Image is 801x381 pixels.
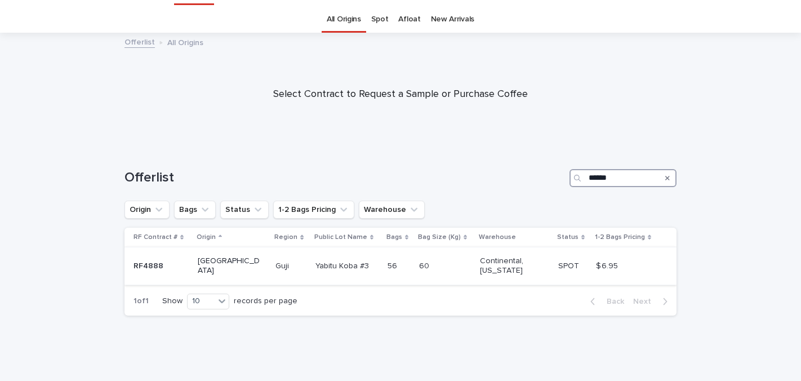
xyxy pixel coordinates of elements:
div: 10 [188,295,215,307]
h1: Offerlist [124,170,565,186]
button: Origin [124,201,170,219]
p: Region [274,231,297,243]
p: All Origins [167,36,203,48]
p: Bag Size (Kg) [418,231,461,243]
a: Offerlist [124,35,155,48]
p: Bags [386,231,402,243]
p: Yabitu Koba #3 [315,259,371,271]
p: Show [162,296,183,306]
a: New Arrivals [431,6,474,33]
p: 60 [419,259,431,271]
span: Next [633,298,658,305]
a: All Origins [327,6,361,33]
p: records per page [234,296,297,306]
p: Select Contract to Request a Sample or Purchase Coffee [175,88,626,101]
a: Afloat [398,6,420,33]
p: Public Lot Name [314,231,367,243]
p: RF Contract # [133,231,177,243]
p: Status [557,231,578,243]
button: Next [629,296,677,307]
button: Warehouse [359,201,425,219]
p: RF4888 [133,259,166,271]
button: Status [220,201,269,219]
button: Bags [174,201,216,219]
p: [GEOGRAPHIC_DATA] [198,256,260,276]
button: 1-2 Bags Pricing [273,201,354,219]
tr: RF4888RF4888 [GEOGRAPHIC_DATA]GujiGuji Yabitu Koba #3Yabitu Koba #3 5656 6060 Continental, [US_ST... [124,247,677,285]
a: Spot [371,6,389,33]
p: $ 6.95 [596,259,620,271]
p: 1 of 1 [124,287,158,315]
button: Back [581,296,629,307]
p: Warehouse [479,231,516,243]
p: 56 [388,259,399,271]
p: Guji [275,259,291,271]
span: Back [600,298,624,305]
p: SPOT [558,259,581,271]
input: Search [569,169,677,187]
p: 1-2 Bags Pricing [595,231,645,243]
p: Origin [197,231,216,243]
